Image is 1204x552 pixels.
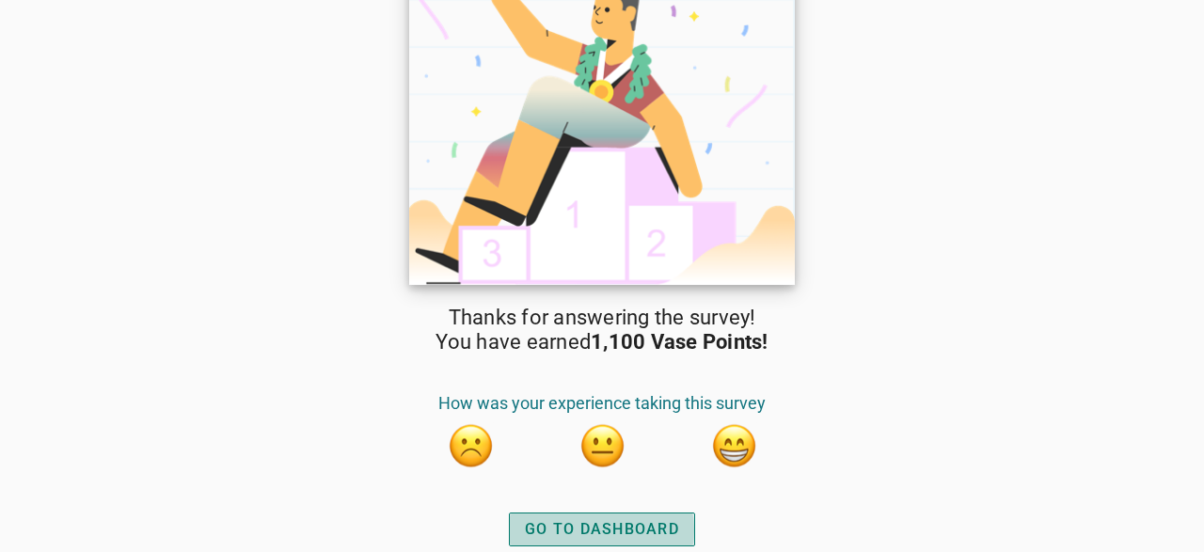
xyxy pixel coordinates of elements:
[449,306,756,330] span: Thanks for answering the survey!
[591,330,768,354] strong: 1,100 Vase Points!
[436,330,768,355] span: You have earned
[525,518,679,541] div: GO TO DASHBOARD
[404,393,800,423] div: How was your experience taking this survey
[509,513,695,546] button: GO TO DASHBOARD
